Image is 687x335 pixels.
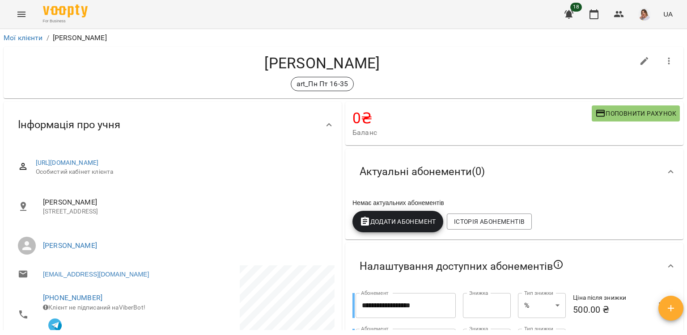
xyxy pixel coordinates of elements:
span: Налаштування доступних абонементів [360,259,564,273]
li: / [47,33,49,43]
span: For Business [43,18,88,24]
span: Поповнити рахунок [595,108,676,119]
div: art_Пн Пт 16-35 [291,77,354,91]
img: d332a1c3318355be326c790ed3ba89f4.jpg [638,8,651,21]
span: [PERSON_NAME] [43,197,327,208]
p: art_Пн Пт 16-35 [297,79,348,89]
img: Voopty Logo [43,4,88,17]
p: [STREET_ADDRESS] [43,207,327,216]
img: Telegram [48,318,62,332]
button: Історія абонементів [447,214,532,230]
span: Інформація про учня [18,118,120,132]
h6: Ціна після знижки [573,293,649,303]
span: Баланс [352,127,592,138]
span: Особистий кабінет клієнта [36,167,327,176]
div: % [518,293,566,318]
div: Інформація про учня [4,102,342,148]
a: [URL][DOMAIN_NAME] [36,159,99,166]
svg: Якщо не обрано жодного, клієнт зможе побачити всі публічні абонементи [553,259,564,270]
button: UA [660,6,676,22]
nav: breadcrumb [4,33,683,43]
span: UA [663,9,673,19]
h4: 0 ₴ [352,109,592,127]
span: Додати Абонемент [360,216,436,227]
a: [PERSON_NAME] [43,241,97,250]
h4: [PERSON_NAME] [11,54,634,72]
span: Клієнт не підписаний на ViberBot! [43,304,145,311]
h6: 500.00 ₴ [573,303,649,317]
span: Історія абонементів [454,216,525,227]
button: Menu [11,4,32,25]
span: 18 [570,3,582,12]
button: Додати Абонемент [352,211,443,232]
a: [EMAIL_ADDRESS][DOMAIN_NAME] [43,270,149,279]
a: Мої клієнти [4,33,43,42]
div: Налаштування доступних абонементів [345,243,683,289]
span: Актуальні абонементи ( 0 ) [360,165,485,179]
div: Актуальні абонементи(0) [345,149,683,195]
button: Поповнити рахунок [592,105,680,121]
div: Немає актуальних абонементів [351,197,678,209]
p: [PERSON_NAME] [53,33,107,43]
a: [PHONE_NUMBER] [43,293,102,302]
